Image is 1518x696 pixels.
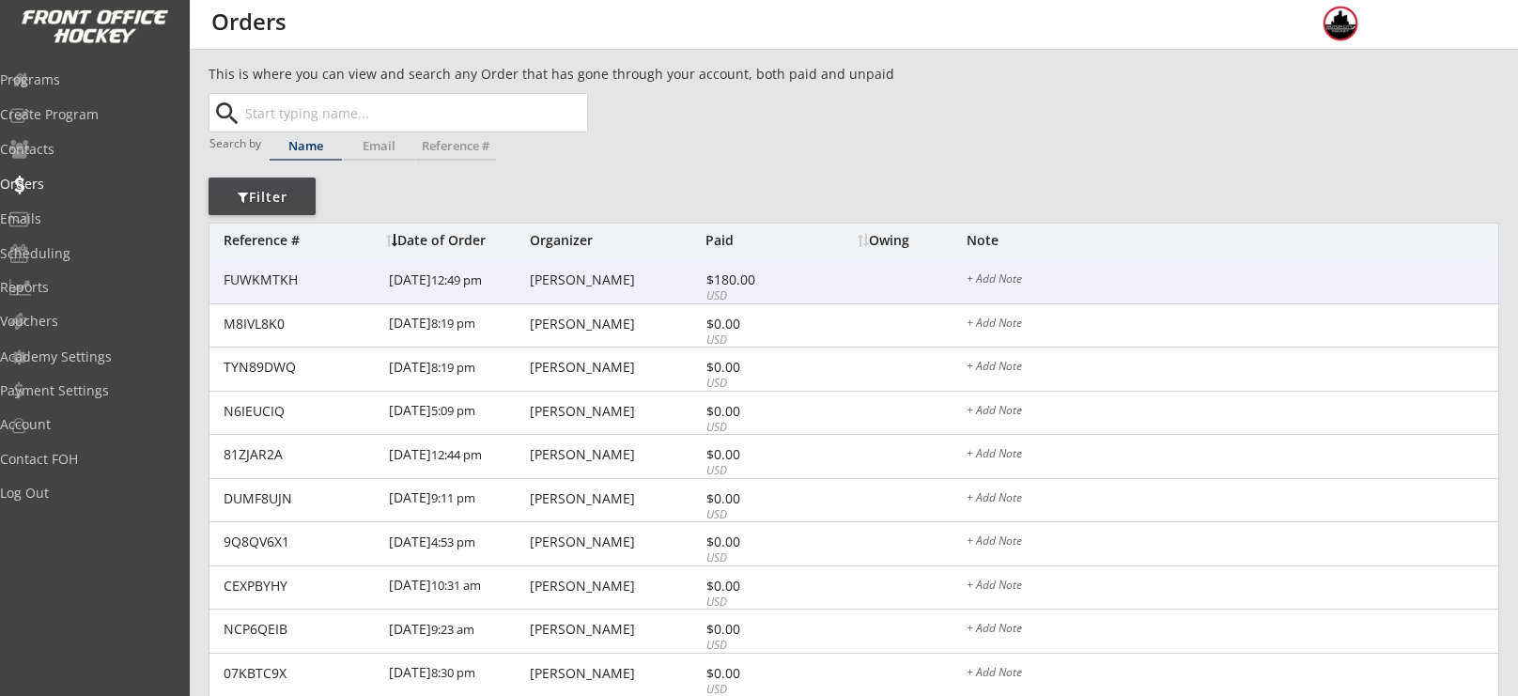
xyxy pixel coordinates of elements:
div: [DATE] [389,392,525,434]
div: Filter [209,188,316,207]
div: DUMF8UJN [224,492,378,505]
font: 12:49 pm [431,271,482,288]
div: + Add Note [967,667,1498,682]
div: + Add Note [967,317,1498,333]
div: [PERSON_NAME] [530,535,701,549]
div: 07KBTC9X [224,667,378,680]
font: 8:19 pm [431,315,475,332]
div: + Add Note [967,492,1498,507]
div: [DATE] [389,479,525,521]
div: $0.00 [706,535,807,549]
font: 4:53 pm [431,534,475,550]
div: [DATE] [389,610,525,652]
div: [PERSON_NAME] [530,492,701,505]
div: USD [706,288,807,304]
div: Date of Order [386,234,525,247]
div: [DATE] [389,566,525,609]
div: Note [967,234,1498,247]
div: [DATE] [389,304,525,347]
div: [PERSON_NAME] [530,273,701,286]
div: N6IEUCIQ [224,405,378,418]
div: [DATE] [389,260,525,302]
div: [DATE] [389,435,525,477]
div: [PERSON_NAME] [530,317,701,331]
div: + Add Note [967,535,1498,550]
div: Email [343,140,415,152]
div: USD [706,595,807,611]
div: $0.00 [706,317,807,331]
div: $0.00 [706,361,807,374]
div: [PERSON_NAME] [530,623,701,636]
div: [PERSON_NAME] [530,361,701,374]
div: [DATE] [389,348,525,390]
div: $0.00 [706,492,807,505]
div: NCP6QEIB [224,623,378,636]
div: Search by [209,137,263,149]
div: Reference # [416,140,496,152]
div: Reference # [224,234,377,247]
div: [PERSON_NAME] [530,448,701,461]
div: FUWKMTKH [224,273,378,286]
div: [DATE] [389,522,525,565]
input: Start typing name... [241,94,587,131]
div: USD [706,420,807,436]
div: + Add Note [967,448,1498,463]
div: [PERSON_NAME] [530,405,701,418]
div: $0.00 [706,667,807,680]
div: USD [706,507,807,523]
div: [PERSON_NAME] [530,580,701,593]
div: + Add Note [967,405,1498,420]
div: $0.00 [706,448,807,461]
div: + Add Note [967,623,1498,638]
div: USD [706,550,807,566]
div: TYN89DWQ [224,361,378,374]
div: [DATE] [389,654,525,696]
div: + Add Note [967,273,1498,288]
button: search [211,99,242,129]
div: Paid [705,234,807,247]
div: [PERSON_NAME] [530,667,701,680]
font: 9:23 am [431,621,474,638]
font: 9:11 pm [431,489,475,506]
div: Name [270,140,342,152]
div: M8IVL8K0 [224,317,378,331]
div: + Add Note [967,361,1498,376]
div: Organizer [530,234,701,247]
font: 8:30 pm [431,664,475,681]
div: $0.00 [706,623,807,636]
div: 81ZJAR2A [224,448,378,461]
div: This is where you can view and search any Order that has gone through your account, both paid and... [209,65,1001,84]
div: $0.00 [706,580,807,593]
font: 5:09 pm [431,402,475,419]
div: USD [706,376,807,392]
font: 12:44 pm [431,446,482,463]
div: $0.00 [706,405,807,418]
div: USD [706,333,807,348]
div: + Add Note [967,580,1498,595]
div: 9Q8QV6X1 [224,535,378,549]
div: $180.00 [706,273,807,286]
font: 8:19 pm [431,359,475,376]
div: Owing [858,234,966,247]
div: USD [706,638,807,654]
font: 10:31 am [431,577,481,594]
div: CEXPBYHY [224,580,378,593]
div: USD [706,463,807,479]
